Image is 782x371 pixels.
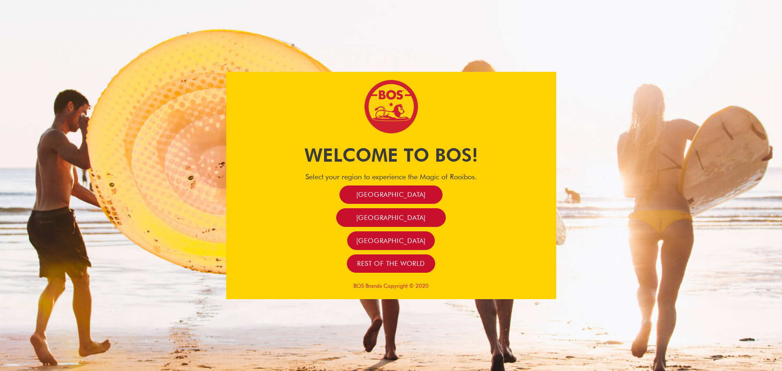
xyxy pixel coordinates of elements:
span: Rest of the world [357,259,425,268]
span: [GEOGRAPHIC_DATA] [356,190,426,199]
p: BOS Brands Copyright © 2020 [226,283,556,289]
a: [GEOGRAPHIC_DATA] [336,208,446,227]
a: Rest of the world [347,254,435,273]
h4: Select your region to experience the Magic of Rooibos. [226,172,556,181]
h1: Welcome to BOS! [226,142,556,168]
span: [GEOGRAPHIC_DATA] [356,236,426,245]
a: [GEOGRAPHIC_DATA] [347,231,434,250]
a: [GEOGRAPHIC_DATA] [339,185,443,204]
img: Bos Brands [364,79,419,134]
span: [GEOGRAPHIC_DATA] [356,213,426,222]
